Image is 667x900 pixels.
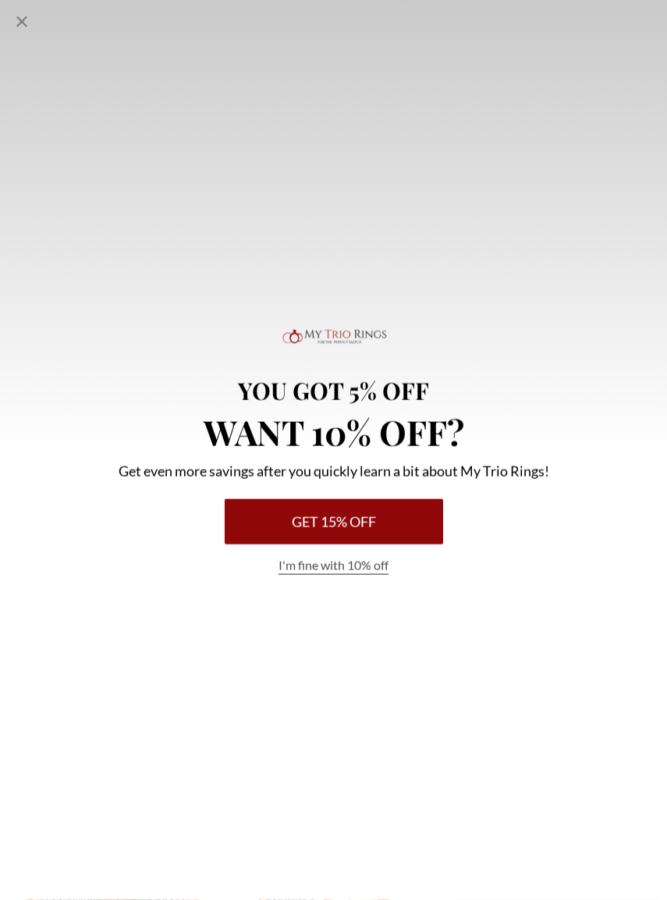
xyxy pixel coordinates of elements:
button: I'm fine with 10% off [279,557,388,575]
p: Get even more savings after you quickly learn a bit about My Trio Rings! [119,462,549,480]
button: Get 15% Off [225,499,443,544]
div: Close popup [12,12,31,31]
img: Logo [279,326,388,360]
p: Want 10% Off? [204,415,464,449]
p: You Got 5% Off [238,379,429,402]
